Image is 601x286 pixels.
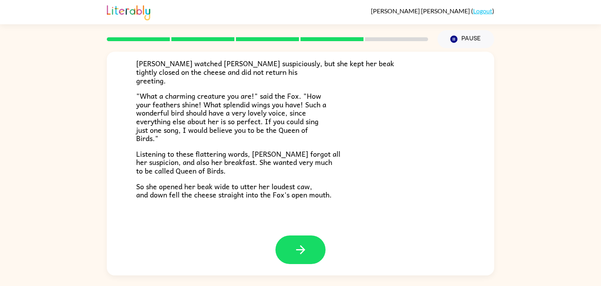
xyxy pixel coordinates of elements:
[136,181,332,201] span: So she opened her beak wide to utter her loudest caw, and down fell the cheese straight into the ...
[136,90,326,144] span: "What a charming creature you are!" said the Fox. "How your feathers shine! What splendid wings y...
[473,7,492,14] a: Logout
[136,58,394,86] span: [PERSON_NAME] watched [PERSON_NAME] suspiciously, but she kept her beak tightly closed on the che...
[136,148,340,176] span: Listening to these flattering words, [PERSON_NAME] forgot all her suspicion, and also her breakfa...
[107,3,150,20] img: Literably
[437,30,494,48] button: Pause
[371,7,494,14] div: ( )
[371,7,471,14] span: [PERSON_NAME] [PERSON_NAME]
